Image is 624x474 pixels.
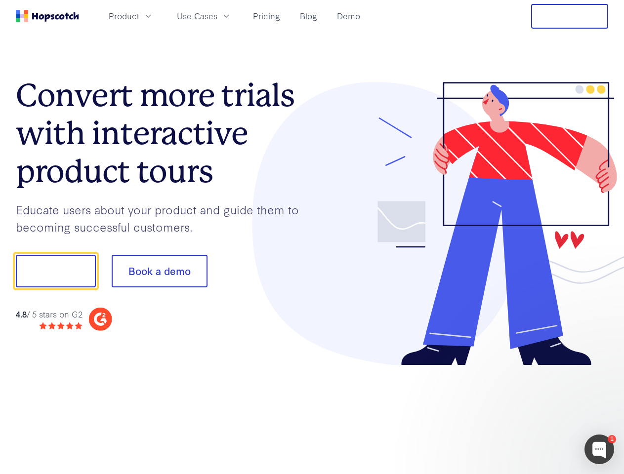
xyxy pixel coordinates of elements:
button: Free Trial [531,4,608,29]
button: Book a demo [112,255,208,287]
a: Home [16,10,79,22]
strong: 4.8 [16,308,27,319]
button: Show me! [16,255,96,287]
div: / 5 stars on G2 [16,308,83,320]
div: 1 [608,435,616,443]
p: Educate users about your product and guide them to becoming successful customers. [16,201,312,235]
button: Product [103,8,159,24]
button: Use Cases [171,8,237,24]
span: Product [109,10,139,22]
a: Demo [333,8,364,24]
span: Use Cases [177,10,217,22]
h1: Convert more trials with interactive product tours [16,77,312,190]
a: Blog [296,8,321,24]
a: Pricing [249,8,284,24]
